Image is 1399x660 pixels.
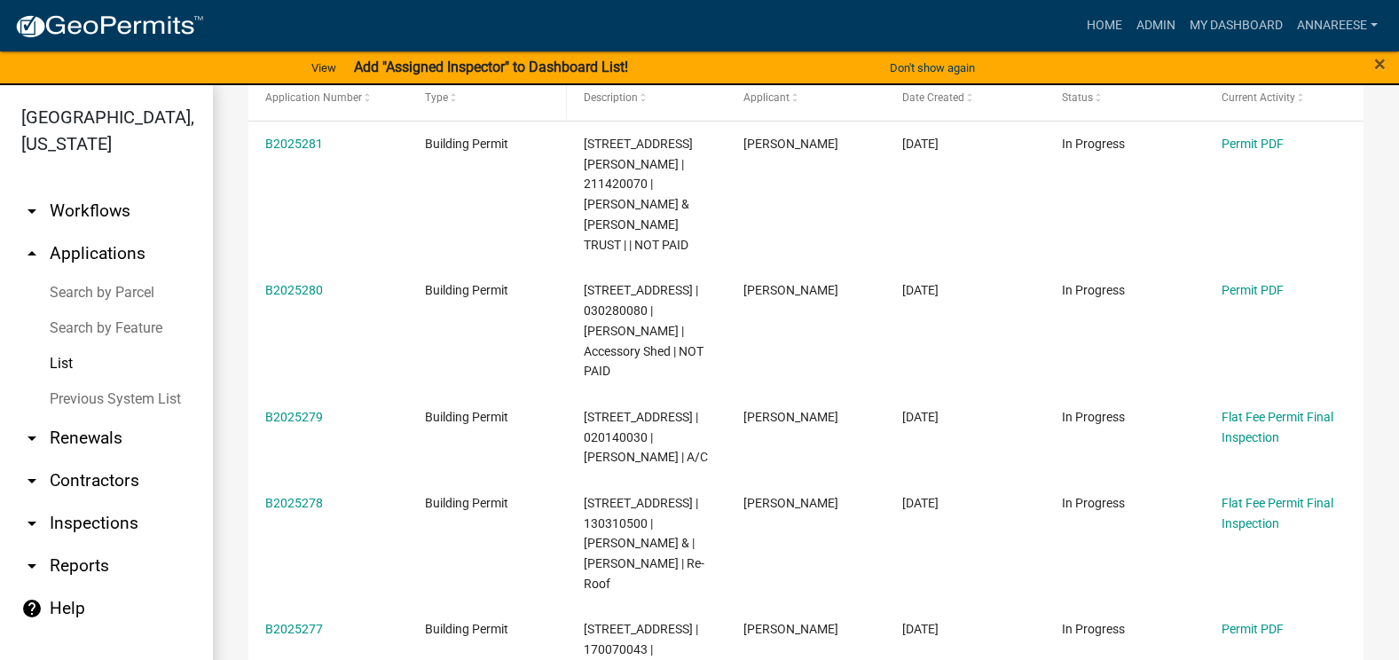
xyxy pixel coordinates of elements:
span: In Progress [1062,410,1125,424]
span: Building Permit [425,622,508,636]
a: Permit PDF [1222,622,1284,636]
span: Gina Gullickson [743,410,838,424]
datatable-header-cell: Date Created [885,77,1045,120]
span: In Progress [1062,137,1125,151]
span: 123 WILSON ST | 211420070 | BUTE,JAMES L & MARGARET TRUST | | NOT PAID [584,137,693,252]
span: Applicant [743,91,790,104]
datatable-header-cell: Status [1045,77,1205,120]
span: In Progress [1062,283,1125,297]
datatable-header-cell: Type [408,77,568,120]
a: Flat Fee Permit Final Inspection [1222,410,1333,444]
datatable-header-cell: Applicant [727,77,886,120]
span: Date Created [902,91,964,104]
span: 08/18/2025 [902,137,939,151]
strong: Add "Assigned Inspector" to Dashboard List! [354,59,628,75]
a: Flat Fee Permit Final Inspection [1222,496,1333,530]
span: Description [584,91,638,104]
a: My Dashboard [1183,9,1290,43]
a: Admin [1129,9,1183,43]
datatable-header-cell: Application Number [248,77,408,120]
span: 08/14/2025 [902,496,939,510]
span: Building Permit [425,410,508,424]
a: B2025279 [265,410,323,424]
i: arrow_drop_down [21,513,43,534]
span: Building Permit [425,496,508,510]
span: Current Activity [1222,91,1295,104]
span: Status [1062,91,1093,104]
span: Larry Venem [743,622,838,636]
a: B2025278 [265,496,323,510]
i: arrow_drop_up [21,243,43,264]
span: Jeff Larson [743,137,838,151]
span: 83718 130TH ST | 020140030 | PETERSEN,LAMAR H | A/C [584,410,708,465]
span: Type [425,91,448,104]
a: Permit PDF [1222,137,1284,151]
i: arrow_drop_down [21,470,43,491]
span: Building Permit [425,283,508,297]
span: 22909 BLUEGRASS RD | 130310500 | SCHREIBER,DAVID D & | JOLINDA J SCHREIBER | Re-Roof [584,496,704,591]
span: 11353 755TH AVE | 030280080 | BAKKEN,DANNY W | Accessory Shed | NOT PAID [584,283,703,378]
i: arrow_drop_down [21,428,43,449]
a: B2025280 [265,283,323,297]
a: B2025277 [265,622,323,636]
a: Permit PDF [1222,283,1284,297]
span: 08/13/2025 [902,622,939,636]
span: × [1374,51,1386,76]
span: Application Number [265,91,362,104]
span: Gina Gullickson [743,496,838,510]
datatable-header-cell: Description [567,77,727,120]
button: Don't show again [883,53,982,82]
a: Home [1080,9,1129,43]
i: arrow_drop_down [21,200,43,222]
i: arrow_drop_down [21,555,43,577]
span: 08/14/2025 [902,410,939,424]
span: In Progress [1062,622,1125,636]
i: help [21,598,43,619]
datatable-header-cell: Current Activity [1204,77,1364,120]
span: In Progress [1062,496,1125,510]
button: Close [1374,53,1386,75]
a: B2025281 [265,137,323,151]
span: 08/18/2025 [902,283,939,297]
span: Building Permit [425,137,508,151]
a: View [304,53,343,82]
a: annareese [1290,9,1385,43]
span: Dan Bakken [743,283,838,297]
